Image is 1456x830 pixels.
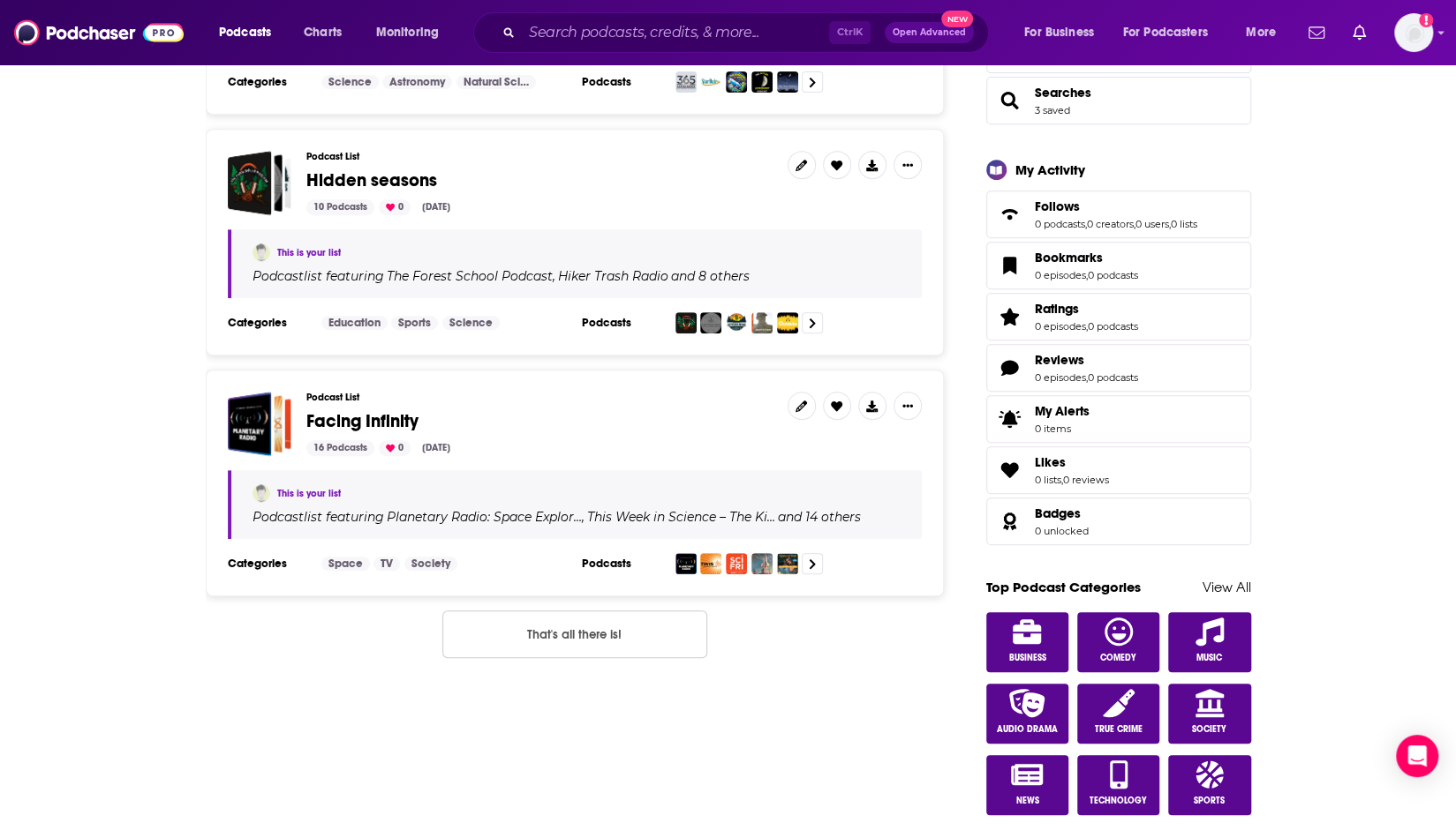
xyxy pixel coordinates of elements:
img: Minnesota Outdoor News Radio [726,312,747,333]
a: True Crime [1077,684,1160,744]
span: Facing Infinity [306,410,419,432]
span: , [1061,474,1063,486]
img: The Actual Astronomy Podcast [751,71,773,93]
div: Podcast list featuring [253,268,901,284]
input: Search podcasts, credits, & more... [522,19,829,47]
h4: This Week in Science – The Ki… [587,510,775,524]
h4: Planetary Radio: Space Explor… [387,510,582,524]
a: 0 podcasts [1088,269,1138,281]
span: Ratings [986,293,1251,340]
span: 0 items [1035,422,1090,435]
a: 0 lists [1035,474,1061,486]
div: Search podcasts, credits, & more... [490,12,1006,53]
a: 0 episodes [1035,371,1086,384]
a: Music [1168,612,1251,672]
a: Bookmarks [1035,250,1138,265]
img: The MeatEater Podcast [751,312,773,333]
img: User Profile [1394,13,1433,52]
span: For Business [1024,20,1094,45]
a: 0 podcasts [1088,371,1138,384]
a: Hidden seasons [306,171,437,191]
span: Badges [986,497,1251,545]
button: open menu [207,19,294,47]
span: My Alerts [1035,403,1090,419]
img: The 365 Days of Astronomy [675,71,697,93]
span: Comedy [1100,653,1136,663]
span: True Crime [1095,724,1143,735]
button: Show More Button [894,151,922,179]
a: Facing Infinity [228,392,292,456]
a: Badges [1035,505,1089,521]
button: Show More Button [894,392,922,420]
span: Audio Drama [997,724,1058,735]
h4: Hiker Trash Radio [558,269,668,283]
div: Open Intercom Messenger [1396,735,1438,777]
a: Hidden seasons [228,151,292,215]
img: Experiment Publicist [253,243,270,261]
span: Logged in as ExperimentPublicist [1394,13,1433,52]
h4: The Forest School Podcast [387,269,553,283]
h3: Categories [228,557,307,571]
button: Show profile menu [1394,13,1433,52]
a: Searches [1035,85,1091,101]
img: Hiker Trash Radio [700,312,721,333]
span: Badges [1035,505,1081,521]
a: Searches [992,88,1028,113]
span: , [553,268,555,284]
a: Badges [992,509,1028,534]
img: Astronomy Daily: Space News Updates [726,71,747,93]
span: Sports [1194,796,1225,806]
button: Nothing here. [442,610,707,658]
a: Science [321,75,379,89]
span: Hidden seasons [306,169,437,191]
img: Sky Tour Astronomy Podcast [777,71,798,93]
span: Podcasts [219,20,271,45]
h3: Podcasts [582,75,661,89]
span: Follows [1035,198,1080,214]
span: Technology [1090,796,1147,806]
a: This is your list [277,488,341,499]
a: 3 saved [1035,104,1070,116]
img: Podchaser - Follow, Share and Rate Podcasts [14,16,184,49]
a: Society [1168,684,1251,744]
a: Hiker Trash Radio [555,269,668,283]
div: Podcast list featuring [253,509,901,525]
a: 0 reviews [1063,474,1109,486]
a: Planetary Radio: Space Explor… [384,510,582,524]
span: Ratings [1035,301,1079,317]
a: Natural Sciences [456,75,536,89]
a: 0 episodes [1035,320,1086,333]
button: open menu [1112,19,1233,47]
span: , [1086,320,1088,333]
span: Open Advanced [893,28,966,37]
span: Follows [986,191,1251,238]
div: [DATE] [415,199,457,215]
span: , [1169,218,1171,230]
a: Audio Drama [986,684,1069,744]
a: Science [442,316,500,330]
svg: Add a profile image [1419,13,1433,27]
span: , [1134,218,1135,230]
img: Science Friday [726,553,747,574]
a: Follows [992,202,1028,227]
button: open menu [364,19,462,47]
a: Sports [1168,755,1251,815]
a: Comedy [1077,612,1160,672]
h3: Podcasts [582,316,661,330]
h3: Categories [228,316,307,330]
a: Experiment Publicist [253,484,270,502]
a: Business [986,612,1069,672]
a: Space [321,557,370,571]
span: Society [1192,724,1226,735]
a: 0 users [1135,218,1169,230]
div: 10 Podcasts [306,199,374,215]
a: Technology [1077,755,1160,815]
a: Top Podcast Categories [986,579,1141,595]
div: [DATE] [415,440,457,456]
a: 0 podcasts [1035,218,1085,230]
span: Likes [986,446,1251,494]
span: Likes [1035,454,1066,470]
a: Show notifications dropdown [1301,18,1332,48]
